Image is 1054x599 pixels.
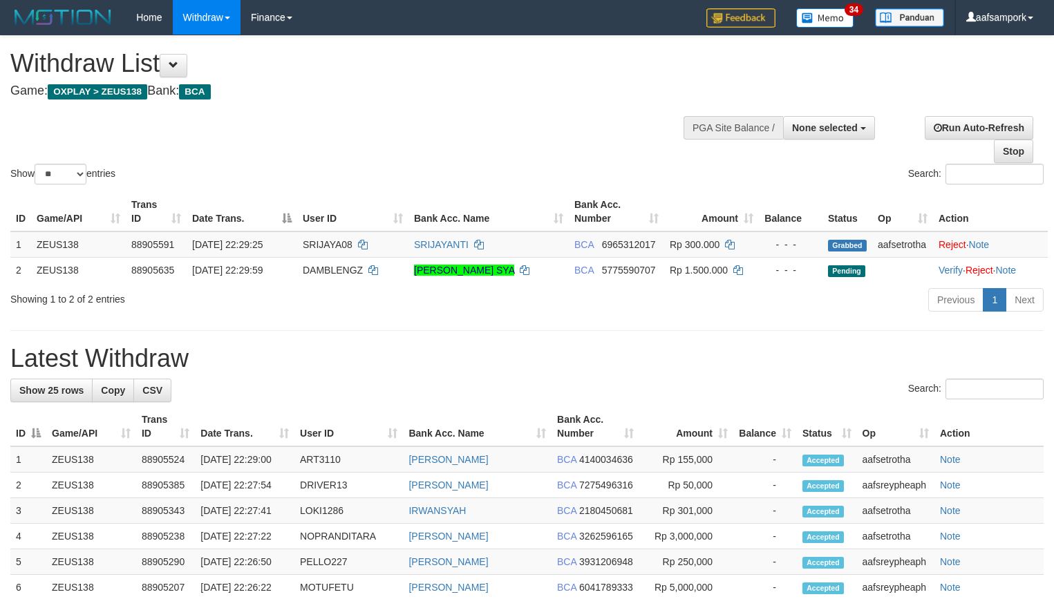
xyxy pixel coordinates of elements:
[187,192,297,231] th: Date Trans.: activate to sort column descending
[945,164,1044,184] input: Search:
[822,192,872,231] th: Status
[733,407,797,446] th: Balance: activate to sort column ascending
[783,116,875,140] button: None selected
[857,549,935,575] td: aafsreypheaph
[857,407,935,446] th: Op: activate to sort column ascending
[828,240,867,251] span: Grabbed
[48,84,147,99] span: OXPLAY > ZEUS138
[639,473,733,498] td: Rp 50,000
[857,473,935,498] td: aafsreypheaph
[579,556,633,567] span: Copy 3931206948 to clipboard
[857,524,935,549] td: aafsetrotha
[792,122,858,133] span: None selected
[557,505,576,516] span: BCA
[802,531,844,543] span: Accepted
[764,263,817,277] div: - - -
[939,239,966,250] a: Reject
[875,8,944,27] img: panduan.png
[934,407,1044,446] th: Action
[46,446,136,473] td: ZEUS138
[995,265,1016,276] a: Note
[136,407,195,446] th: Trans ID: activate to sort column ascending
[557,582,576,593] span: BCA
[414,239,469,250] a: SRIJAYANTI
[733,498,797,524] td: -
[802,480,844,492] span: Accepted
[670,239,719,250] span: Rp 300.000
[303,265,363,276] span: DAMBLENGZ
[414,265,514,276] a: [PERSON_NAME] SYA
[639,498,733,524] td: Rp 301,000
[10,407,46,446] th: ID: activate to sort column descending
[796,8,854,28] img: Button%20Memo.svg
[574,239,594,250] span: BCA
[670,265,728,276] span: Rp 1.500.000
[706,8,775,28] img: Feedback.jpg
[802,455,844,466] span: Accepted
[192,239,263,250] span: [DATE] 22:29:25
[19,385,84,396] span: Show 25 rows
[195,446,294,473] td: [DATE] 22:29:00
[557,454,576,465] span: BCA
[557,479,576,491] span: BCA
[195,407,294,446] th: Date Trans.: activate to sort column ascending
[557,531,576,542] span: BCA
[933,192,1048,231] th: Action
[31,231,126,258] td: ZEUS138
[602,239,656,250] span: Copy 6965312017 to clipboard
[733,446,797,473] td: -
[940,505,961,516] a: Note
[908,164,1044,184] label: Search:
[10,549,46,575] td: 5
[664,192,759,231] th: Amount: activate to sort column ascending
[408,479,488,491] a: [PERSON_NAME]
[294,549,403,575] td: PELLO227
[192,265,263,276] span: [DATE] 22:29:59
[845,3,863,16] span: 34
[136,473,195,498] td: 88905385
[408,582,488,593] a: [PERSON_NAME]
[195,549,294,575] td: [DATE] 22:26:50
[994,140,1033,163] a: Stop
[10,498,46,524] td: 3
[46,549,136,575] td: ZEUS138
[908,379,1044,399] label: Search:
[872,192,933,231] th: Op: activate to sort column ascending
[579,582,633,593] span: Copy 6041789333 to clipboard
[940,556,961,567] a: Note
[136,524,195,549] td: 88905238
[10,524,46,549] td: 4
[802,557,844,569] span: Accepted
[684,116,783,140] div: PGA Site Balance /
[10,446,46,473] td: 1
[802,582,844,594] span: Accepted
[557,556,576,567] span: BCA
[126,192,187,231] th: Trans ID: activate to sort column ascending
[574,265,594,276] span: BCA
[925,116,1033,140] a: Run Auto-Refresh
[131,265,174,276] span: 88905635
[579,531,633,542] span: Copy 3262596165 to clipboard
[136,498,195,524] td: 88905343
[945,379,1044,399] input: Search:
[764,238,817,251] div: - - -
[46,524,136,549] td: ZEUS138
[31,257,126,283] td: ZEUS138
[857,446,935,473] td: aafsetrotha
[872,231,933,258] td: aafsetrotha
[179,84,210,99] span: BCA
[966,265,993,276] a: Reject
[408,556,488,567] a: [PERSON_NAME]
[10,257,31,283] td: 2
[983,288,1006,312] a: 1
[303,239,352,250] span: SRIJAYA08
[928,288,984,312] a: Previous
[408,505,466,516] a: IRWANSYAH
[733,524,797,549] td: -
[639,446,733,473] td: Rp 155,000
[195,524,294,549] td: [DATE] 22:27:22
[639,407,733,446] th: Amount: activate to sort column ascending
[35,164,86,184] select: Showentries
[403,407,552,446] th: Bank Acc. Name: activate to sort column ascending
[639,549,733,575] td: Rp 250,000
